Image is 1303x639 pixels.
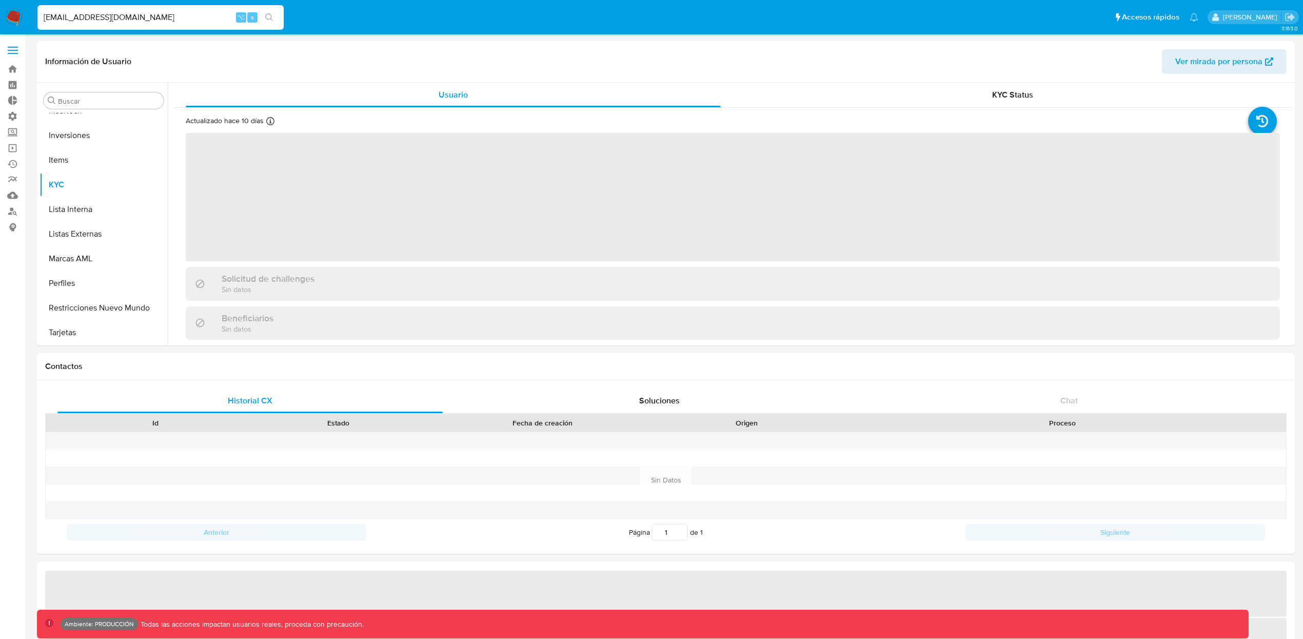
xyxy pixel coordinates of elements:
[1285,12,1295,23] a: Salir
[45,56,131,67] h1: Información de Usuario
[186,306,1280,340] div: BeneficiariosSin datos
[71,418,240,428] div: Id
[40,271,168,296] button: Perfiles
[40,296,168,320] button: Restricciones Nuevo Mundo
[222,324,273,334] p: Sin datos
[662,418,831,428] div: Origen
[845,418,1279,428] div: Proceso
[1060,395,1078,406] span: Chat
[67,524,366,540] button: Anterior
[65,622,134,626] p: Ambiente: PRODUCCIÓN
[639,395,680,406] span: Soluciones
[629,524,703,540] span: Página de
[237,12,245,22] span: ⌥
[700,527,703,537] span: 1
[222,284,314,294] p: Sin datos
[40,123,168,148] button: Inversiones
[1190,13,1198,22] a: Notificaciones
[138,619,364,629] p: Todas las acciones impactan usuarios reales, proceda con precaución.
[40,320,168,345] button: Tarjetas
[186,116,264,126] p: Actualizado hace 10 días
[222,313,273,324] h3: Beneficiarios
[259,10,280,25] button: search-icon
[45,571,1287,617] span: ‌
[48,96,56,105] button: Buscar
[965,524,1265,540] button: Siguiente
[254,418,423,428] div: Estado
[37,11,284,24] input: Buscar usuario o caso...
[228,395,272,406] span: Historial CX
[58,96,160,106] input: Buscar
[251,12,254,22] span: s
[40,148,168,172] button: Items
[186,133,1280,261] span: ‌
[222,273,314,284] h3: Solicitud de challenges
[1162,49,1287,74] button: Ver mirada por persona
[1122,12,1179,23] span: Accesos rápidos
[1223,12,1281,22] p: juan.jsosa@mercadolibre.com.co
[45,361,1287,372] h1: Contactos
[186,267,1280,300] div: Solicitud de challengesSin datos
[40,246,168,271] button: Marcas AML
[992,89,1033,101] span: KYC Status
[40,172,168,197] button: KYC
[40,222,168,246] button: Listas Externas
[439,89,468,101] span: Usuario
[40,197,168,222] button: Lista Interna
[1175,49,1262,74] span: Ver mirada por persona
[437,418,648,428] div: Fecha de creación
